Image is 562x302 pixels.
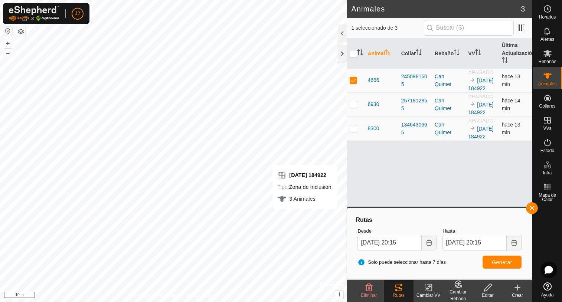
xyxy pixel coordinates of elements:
span: Alertas [540,37,554,42]
span: 20 ago 2025, 20:01 [502,98,520,111]
div: 2450981605 [401,73,429,88]
span: APAGADO [468,118,493,124]
button: – [3,49,12,58]
a: Ayuda [533,279,562,300]
span: Infra [543,171,552,175]
th: Rebaño [432,39,465,69]
span: 20 ago 2025, 20:02 [502,73,520,87]
span: Ayuda [541,293,554,297]
span: 4666 [367,76,379,84]
button: + [3,39,12,48]
label: Desde [357,227,437,235]
input: Buscar (S) [424,20,514,36]
div: [DATE] 184922 [277,171,331,180]
p-sorticon: Activar para ordenar [416,50,422,56]
span: 6930 [367,101,379,108]
p-sorticon: Activar para ordenar [357,50,363,56]
th: Collar [398,39,432,69]
div: Zona de Inclusión [277,183,331,191]
span: Animales [538,82,556,86]
div: 3 Animales [277,194,331,203]
div: Crear [503,292,532,299]
a: Política de Privacidad [135,292,178,299]
img: Logo Gallagher [9,6,59,21]
a: [DATE] 184922 [468,102,493,115]
span: 3 [521,3,525,14]
label: Hasta [442,227,522,235]
button: Capas del Mapa [16,27,25,36]
img: hasta [470,101,476,107]
span: Horarios [539,15,556,19]
span: 20 ago 2025, 20:02 [502,122,520,135]
img: hasta [470,125,476,131]
span: Rebaños [538,59,556,64]
div: 2571812855 [401,97,429,112]
button: Choose Date [422,235,437,250]
span: 1 seleccionado de 3 [351,24,424,32]
th: VV [465,39,499,69]
p-sorticon: Activar para ordenar [385,50,391,56]
a: [DATE] 184922 [468,78,493,91]
button: Choose Date [507,235,522,250]
div: Can Quimet [435,97,462,112]
div: Rutas [384,292,414,299]
p-sorticon: Activar para ordenar [454,50,460,56]
span: Eliminar [361,293,377,298]
img: hasta [470,77,476,83]
div: Cambiar Rebaño [443,289,473,302]
span: i [339,291,340,298]
div: Can Quimet [435,73,462,88]
p-sorticon: Activar para ordenar [502,58,508,64]
a: [DATE] 184922 [468,126,493,139]
p-sorticon: Activar para ordenar [475,50,481,56]
label: Tipo: [277,184,289,190]
span: APAGADO [468,93,493,99]
span: Generar [492,259,512,265]
span: Estado [540,148,554,153]
span: Solo puede seleccionar hasta 7 días [357,259,446,266]
h2: Animales [351,4,520,13]
span: Collares [539,104,555,108]
a: Contáctenos [187,292,212,299]
button: i [335,290,343,299]
div: Cambiar VV [414,292,443,299]
span: VVs [543,126,551,131]
span: 8300 [367,125,379,132]
th: Animal [365,39,398,69]
span: Mapa de Calor [535,193,560,202]
div: Rutas [354,216,525,224]
th: Última Actualización [499,39,532,69]
span: J2 [75,10,81,17]
button: Restablecer Mapa [3,27,12,36]
div: 1346430665 [401,121,429,137]
div: Editar [473,292,503,299]
div: Can Quimet [435,121,462,137]
span: APAGADO [468,69,493,75]
button: Generar [483,256,522,269]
